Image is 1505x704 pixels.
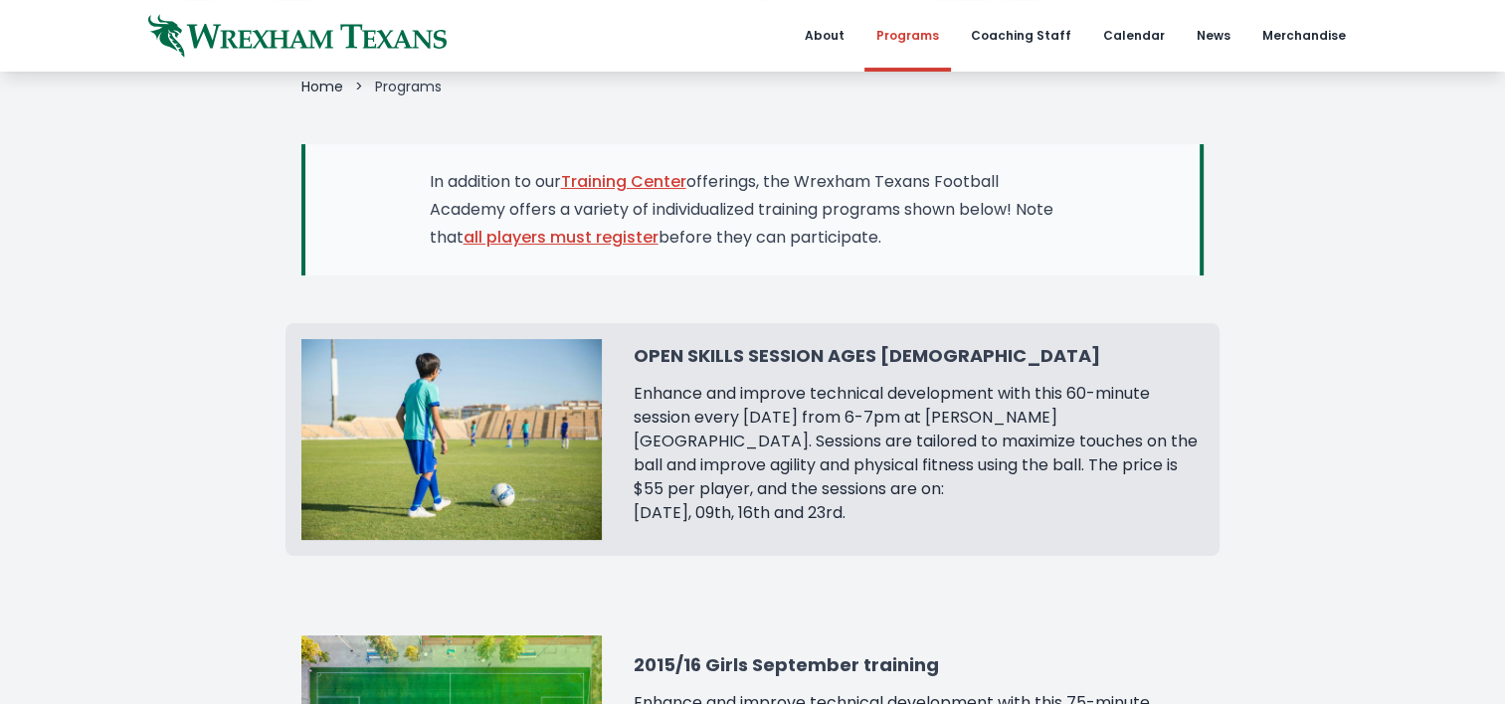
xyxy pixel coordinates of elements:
[560,170,685,193] a: Training Center
[634,342,1204,370] h3: OPEN SKILLS SESSION AGES [DEMOGRAPHIC_DATA]
[634,651,1204,679] h3: 2015/16 Girls September training
[285,323,1221,556] a: OPEN SKILLS SESSION AGES [DEMOGRAPHIC_DATA] Enhance and improve technical development with this 6...
[301,339,603,540] img: _jza3gd2ajxrfxjhfgb7r.jpg
[463,226,658,249] a: all players must register
[429,168,1075,252] p: In addition to our offerings, the Wrexham Texans Football Academy offers a variety of individuali...
[375,77,442,96] span: Programs
[634,382,1204,525] p: Enhance and improve technical development with this 60-minute session every [DATE] from 6-7pm at ...
[301,77,343,96] a: Home
[355,77,363,96] li: >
